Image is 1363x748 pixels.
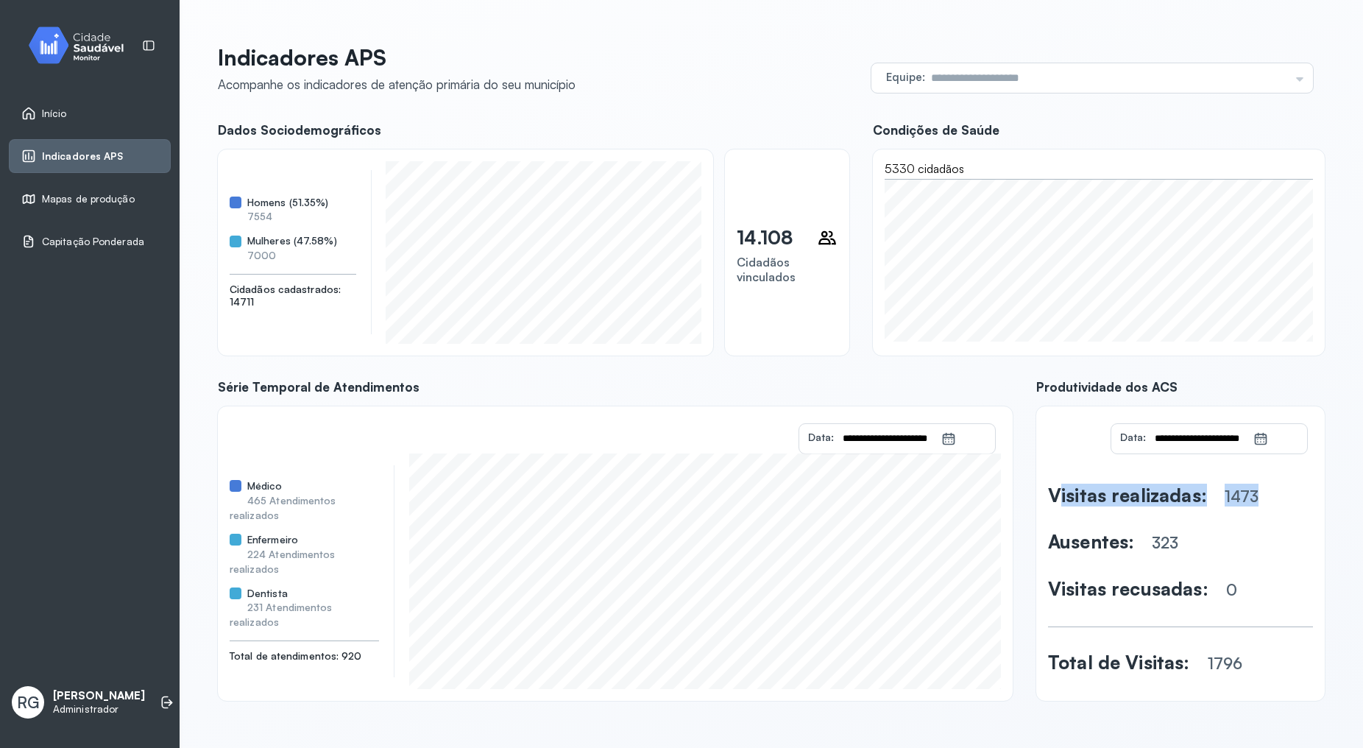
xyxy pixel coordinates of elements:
[1036,379,1325,395] span: Produtividade dos ACS
[218,379,1013,395] span: Série Temporal de Atendimentos
[247,197,329,209] span: Homens (51.35%)
[886,70,922,84] span: Equipe
[218,122,849,138] span: Dados Sociodemográficos
[42,193,135,205] span: Mapas de produção
[737,255,796,284] span: Cidadãos vinculados
[247,480,283,493] span: Médico
[42,150,124,163] span: Indicadores APS
[873,122,1325,138] span: Condições de Saúde
[1120,431,1146,443] span: Data:
[53,703,145,716] p: Administrador
[17,693,39,712] span: RG
[1048,530,1134,553] span: Ausentes:
[230,283,356,308] span: Cidadãos cadastrados: 14711
[1226,580,1237,599] span: 0
[247,588,288,600] span: Dentista
[737,226,793,249] p: 14.108
[885,161,964,176] span: 5330 cidadãos
[1048,577,1208,600] span: Visitas recusadas:
[21,106,158,121] a: Início
[21,191,158,206] a: Mapas de produção
[15,24,148,67] img: monitor.svg
[247,249,276,261] span: 7000
[1208,654,1242,673] span: 1796
[53,689,145,703] p: [PERSON_NAME]
[1048,484,1207,507] span: Visitas realizadas:
[230,650,379,663] span: Total de atendimentos: 920
[42,107,67,120] span: Início
[247,534,298,546] span: Enfermeiro
[21,234,158,249] a: Capitação Ponderada
[218,44,576,71] p: Indicadores APS
[1152,533,1178,552] span: 323
[230,548,336,575] span: 224 Atendimentos realizados
[230,494,336,521] span: 465 Atendimentos realizados
[247,210,272,222] span: 7554
[218,77,576,92] div: Acompanhe os indicadores de atenção primária do seu município
[1048,651,1190,674] span: Total de Visitas:
[230,601,333,628] span: 231 Atendimentos realizados
[42,236,144,248] span: Capitação Ponderada
[21,149,158,163] a: Indicadores APS
[808,431,834,443] span: Data:
[247,235,337,247] span: Mulheres (47.58%)
[1225,487,1258,506] span: 1473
